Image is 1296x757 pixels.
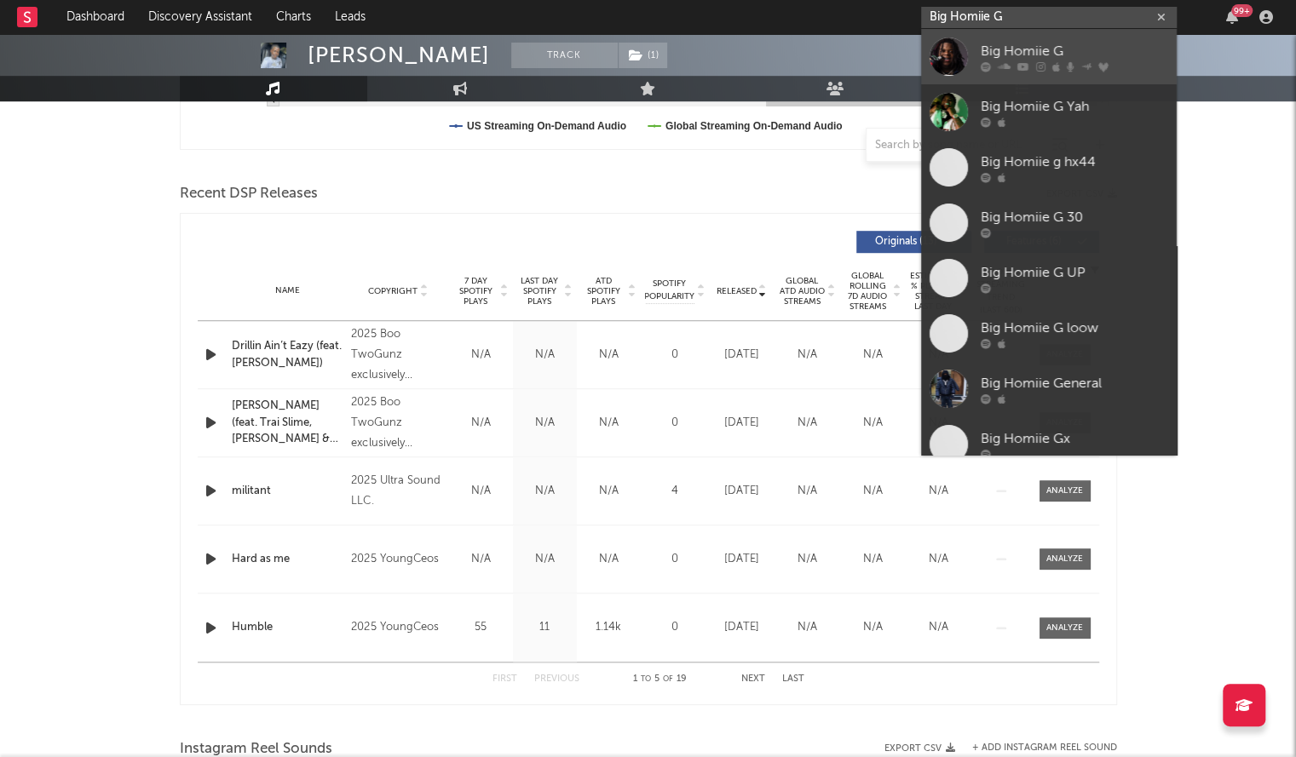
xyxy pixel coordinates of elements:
div: [DATE] [713,551,770,568]
div: N/A [453,347,509,364]
span: Copyright [368,286,418,296]
a: Drillin Ain’t Eazy (feat. [PERSON_NAME]) [232,338,343,371]
div: N/A [581,483,636,500]
span: Originals ( 13 ) [867,237,946,247]
div: 0 [645,551,705,568]
div: N/A [581,347,636,364]
span: Last Day Spotify Plays [517,276,562,307]
a: Hard as me [232,551,343,568]
button: Next [741,674,765,684]
div: N/A [517,415,573,432]
text: US Streaming On-Demand Audio [467,120,626,132]
a: Big Homiie G [921,29,1177,84]
div: N/A [453,483,509,500]
span: ATD Spotify Plays [581,276,626,307]
div: 2025 Ultra Sound LLC. [351,471,444,512]
button: Track [511,43,618,68]
div: [PERSON_NAME] [308,43,490,68]
span: to [641,675,651,683]
span: ( 1 ) [618,43,668,68]
div: N/A [910,347,967,364]
div: N/A [844,415,901,432]
div: N/A [581,415,636,432]
span: Global ATD Audio Streams [779,276,826,307]
div: 55 [453,619,509,636]
div: 11 [517,619,573,636]
button: Previous [534,674,579,684]
div: 4 [645,483,705,500]
div: N/A [910,619,967,636]
div: N/A [517,483,573,500]
span: of [663,675,673,683]
div: Big Homiie G 30 [981,207,1168,227]
div: Name [232,284,343,297]
text: Global Streaming On-Demand Audio [665,120,842,132]
a: Big Homiie G Yah [921,84,1177,140]
div: N/A [844,347,901,364]
div: Big Homiie G [981,41,1168,61]
span: Recent DSP Releases [180,184,318,204]
div: Big Homiie Gx [981,428,1168,449]
button: Last [782,674,804,684]
div: 2025 Boo TwoGunz exclusively distributed by Santa [PERSON_NAME] [351,324,444,386]
button: 99+ [1226,10,1238,24]
div: Big Homiie G Yah [981,96,1168,117]
a: Big Homiie General [921,361,1177,416]
div: N/A [779,483,836,500]
a: Humble [232,619,343,636]
div: 2025 YoungCeos [351,617,444,638]
div: N/A [910,415,967,432]
div: [DATE] [713,483,770,500]
div: N/A [844,483,901,500]
div: N/A [517,551,573,568]
div: N/A [453,415,509,432]
div: 2025 Boo TwoGunz exclusively distributed by Santa [PERSON_NAME] [351,393,444,454]
a: militant [232,483,343,500]
span: Spotify Popularity [644,278,694,303]
div: [DATE] [713,347,770,364]
div: 2025 YoungCeos [351,549,444,570]
span: Estimated % Playlist Streams Last Day [910,271,957,312]
div: N/A [779,347,836,364]
div: 0 [645,619,705,636]
div: 1 5 19 [613,669,707,690]
div: 99 + [1231,4,1253,17]
div: Big Homiie g hx44 [981,152,1168,172]
div: N/A [844,551,901,568]
div: N/A [910,551,967,568]
div: N/A [581,551,636,568]
input: Search for artists [921,7,1177,28]
button: Export CSV [884,743,955,754]
a: Big Homiie G UP [921,250,1177,306]
div: Big Homiie General [981,373,1168,393]
a: [PERSON_NAME] (feat. Trai Slime, [PERSON_NAME] & Luh Crash) [232,398,343,448]
div: 0 [645,347,705,364]
div: + Add Instagram Reel Sound [955,743,1117,753]
button: (1) [619,43,667,68]
a: Big Homiie G 30 [921,195,1177,250]
div: N/A [779,619,836,636]
button: + Add Instagram Reel Sound [972,743,1117,753]
span: Global Rolling 7D Audio Streams [844,271,891,312]
button: First [492,674,517,684]
div: N/A [910,483,967,500]
span: 7 Day Spotify Plays [453,276,498,307]
div: Big Homiie G UP [981,262,1168,283]
div: 0 [645,415,705,432]
div: 1.14k [581,619,636,636]
div: N/A [779,415,836,432]
div: N/A [517,347,573,364]
a: Big Homiie Gx [921,416,1177,472]
div: N/A [453,551,509,568]
a: Big Homiie G loow [921,306,1177,361]
button: Originals(13) [856,231,971,253]
input: Search by song name or URL [867,139,1046,152]
div: Big Homiie G loow [981,318,1168,338]
div: N/A [779,551,836,568]
a: Big Homiie g hx44 [921,140,1177,195]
